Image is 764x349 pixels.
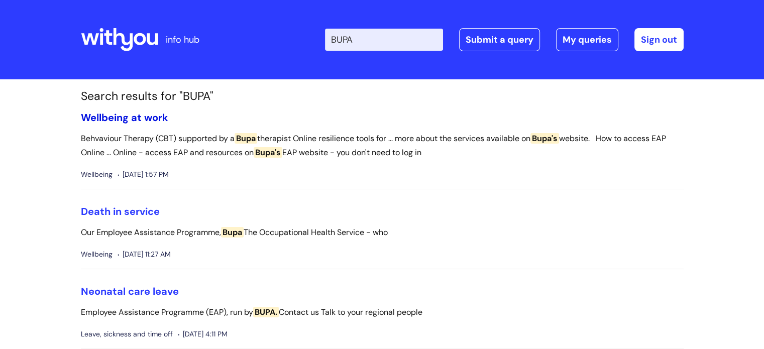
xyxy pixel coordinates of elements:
a: Neonatal care leave [81,285,179,298]
a: Wellbeing at work [81,111,168,124]
span: Bupa's [530,133,559,144]
span: [DATE] 4:11 PM [178,328,228,340]
a: Sign out [634,28,684,51]
h1: Search results for "BUPA" [81,89,684,103]
span: Wellbeing [81,168,113,181]
span: Wellbeing [81,248,113,261]
span: Leave, sickness and time off [81,328,173,340]
a: Submit a query [459,28,540,51]
span: BUPA. [253,307,279,317]
span: [DATE] 11:27 AM [118,248,171,261]
span: Bupa [221,227,244,238]
a: Death in service [81,205,160,218]
input: Search [325,29,443,51]
a: My queries [556,28,618,51]
div: | - [325,28,684,51]
p: info hub [166,32,199,48]
span: Bupa [235,133,257,144]
p: Employee Assistance Programme (EAP), run by Contact us Talk to your regional people [81,305,684,320]
span: [DATE] 1:57 PM [118,168,169,181]
p: Behvaviour Therapy (CBT) supported by a therapist Online resilience tools for ... more about the ... [81,132,684,161]
p: Our Employee Assistance Programme, The Occupational Health Service - who [81,225,684,240]
span: Bupa's [254,147,282,158]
